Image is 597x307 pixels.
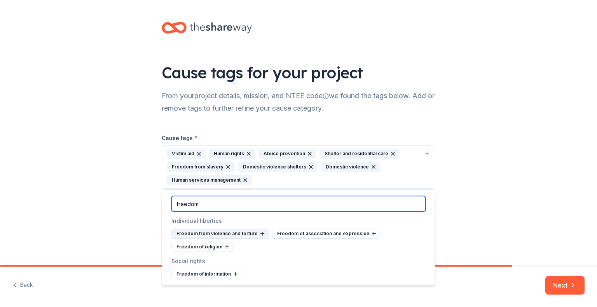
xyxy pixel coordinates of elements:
[209,149,255,159] div: Human rights
[167,175,252,185] div: Human services management
[238,162,318,172] div: Domestic violence shelters
[162,145,435,189] button: Victim aidHuman rightsAbuse preventionShelter and residential careFreedom from slaveryDomestic vi...
[171,229,269,239] div: Freedom from violence and torture
[162,90,435,114] div: From your project details, mission, and NTEE code we found the tags below. Add or remove tags to ...
[167,162,235,172] div: Freedom from slavery
[321,162,380,172] div: Domestic violence
[171,257,426,266] div: Social rights
[171,196,426,212] input: Search causes
[171,216,426,225] div: Individual liberties
[167,149,206,159] div: Victim aid
[162,134,197,142] label: Cause tags
[545,276,585,295] button: Next
[319,149,400,159] div: Shelter and residential care
[258,149,316,159] div: Abuse prevention
[162,62,435,83] div: Cause tags for your project
[272,229,381,239] div: Freedom of association and expression
[171,242,234,252] div: Freedom of religion
[12,277,33,293] button: Back
[171,269,242,279] div: Freedom of information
